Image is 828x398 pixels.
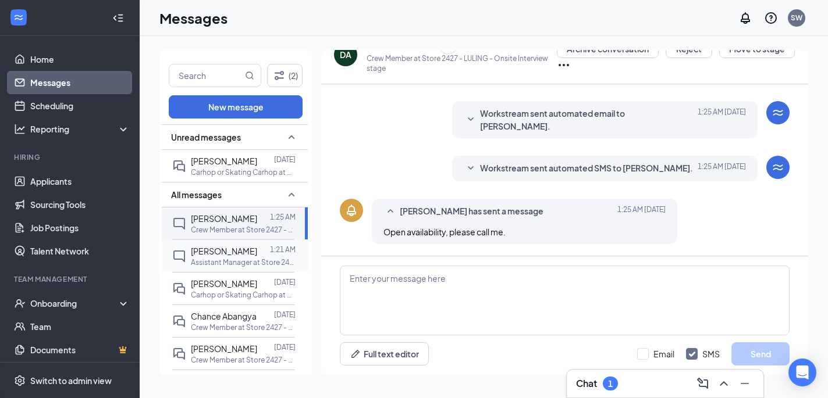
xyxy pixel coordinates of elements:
span: [PERSON_NAME] [191,246,257,256]
span: [PERSON_NAME] has sent a message [400,205,543,218]
svg: Ellipses [557,58,571,72]
button: ChevronUp [715,374,733,393]
svg: Settings [14,375,26,386]
a: Job Postings [30,216,130,239]
div: DA [340,49,351,60]
p: Carhop or Skating Carhop at Store 2427 - LULING [191,290,296,300]
span: [PERSON_NAME] [191,213,257,224]
span: [PERSON_NAME] [191,343,257,354]
svg: Pen [350,348,361,360]
p: Crew Member at Store 2427 - LULING - Onsite Interview stage [367,53,557,73]
div: Hiring [14,152,127,162]
svg: ChatInactive [172,217,186,231]
svg: Bell [344,203,358,217]
button: New message [169,95,303,119]
svg: DoubleChat [172,159,186,173]
button: Full text editorPen [340,342,429,365]
h1: Messages [159,8,228,28]
div: 1 [608,379,613,389]
p: 1:25 AM [270,212,296,222]
div: Team Management [14,274,127,284]
a: Messages [30,71,130,94]
svg: DoubleChat [172,347,186,361]
a: Scheduling [30,94,130,117]
a: Home [30,48,130,71]
a: Team [30,315,130,338]
p: [DATE] [274,155,296,164]
svg: MagnifyingGlass [245,71,254,80]
svg: WorkstreamLogo [771,106,785,120]
span: [DATE] 1:25 AM [698,162,746,175]
span: [PERSON_NAME] [191,278,257,289]
span: Chance Abangya [191,311,257,321]
svg: ChatInactive [172,249,186,263]
svg: SmallChevronUp [383,205,397,218]
svg: ChevronUp [717,377,731,390]
a: DocumentsCrown [30,338,130,361]
button: Minimize [735,374,754,393]
svg: DoubleChat [172,282,186,296]
svg: SmallChevronUp [285,130,298,144]
svg: UserCheck [14,297,26,309]
p: Assistant Manager at Store 2427 - LULING [191,257,296,267]
svg: SmallChevronDown [464,113,478,127]
span: Unread messages [171,131,241,143]
svg: SmallChevronUp [285,188,298,202]
p: Crew Member at Store 2427 - LULING [191,322,296,332]
a: Talent Network [30,239,130,263]
button: Send [731,342,790,365]
svg: Minimize [738,377,752,390]
div: Reporting [30,123,130,135]
button: ComposeMessage [694,374,712,393]
span: [PERSON_NAME] [191,156,257,166]
span: Workstream sent automated SMS to [PERSON_NAME]. [480,162,693,175]
a: Sourcing Tools [30,193,130,216]
span: Open availability, please call me. [383,227,506,237]
span: [DATE] 1:25 AM [617,205,666,218]
svg: DoubleChat [172,314,186,328]
p: 1:21 AM [270,245,296,254]
a: Applicants [30,170,130,193]
p: Crew Member at Store 2427 - LULING [191,225,296,235]
div: Open Intercom Messenger [788,358,816,386]
svg: QuestionInfo [764,11,778,25]
span: [DATE] 1:25 AM [698,107,746,132]
span: All messages [171,189,222,200]
button: Filter (2) [267,64,303,87]
div: Onboarding [30,297,120,309]
div: Switch to admin view [30,375,112,386]
svg: Collapse [112,12,124,24]
svg: Notifications [738,11,752,25]
div: SW [791,13,802,23]
svg: Analysis [14,123,26,135]
input: Search [169,64,243,87]
span: Workstream sent automated email to [PERSON_NAME]. [480,107,694,132]
p: Crew Member at Store 2427 - LULING [191,355,296,365]
svg: WorkstreamLogo [13,12,24,23]
h3: Chat [576,377,597,390]
svg: Filter [272,69,286,83]
svg: ComposeMessage [696,377,710,390]
p: [DATE] [274,342,296,352]
svg: WorkstreamLogo [771,160,785,174]
svg: SmallChevronDown [464,162,478,175]
p: Carhop or Skating Carhop at Store 2427 - LULING [191,167,296,177]
p: [DATE] [274,310,296,320]
p: [DATE] [274,277,296,287]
